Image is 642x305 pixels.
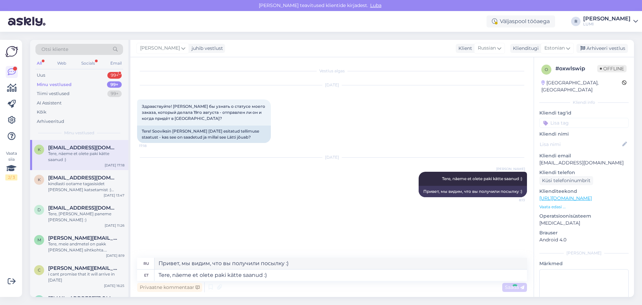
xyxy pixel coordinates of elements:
input: Lisa tag [539,118,629,128]
p: Kliendi tag'id [539,109,629,117]
img: Askly Logo [5,45,18,58]
span: Tere, näeme et olete paki kätte saanud :) [442,176,522,181]
div: Tere, näeme et olete paki kätte saanud :) [48,151,124,163]
div: Vaata siia [5,150,17,180]
span: Estonian [544,45,565,52]
p: Operatsioonisüsteem [539,213,629,220]
div: Vestlus algas [137,68,527,74]
div: [DATE] 16:25 [104,283,124,288]
div: R [571,17,580,26]
span: Luba [368,2,384,8]
p: Kliendi email [539,152,629,159]
div: Minu vestlused [37,81,72,88]
div: Tere, [PERSON_NAME] paneme [PERSON_NAME] :) [48,211,124,223]
p: Klienditeekond [539,188,629,195]
div: kindlasti ootame tagasisidet [PERSON_NAME] katsetamist :) [PERSON_NAME] emailile [48,181,124,193]
p: [EMAIL_ADDRESS][DOMAIN_NAME] [539,159,629,166]
div: [PERSON_NAME] [539,250,629,256]
span: Здравствуйте! [PERSON_NAME] бы узнать о статусе моего заказа, который делала 19го августа - отпра... [142,104,266,121]
p: [MEDICAL_DATA] [539,220,629,227]
span: ksenija.korotecka@gmail.com [48,145,118,151]
a: [URL][DOMAIN_NAME] [539,195,592,201]
p: Kliendi telefon [539,169,629,176]
p: Brauser [539,229,629,236]
div: Klienditugi [510,45,539,52]
div: 2 / 3 [5,174,17,180]
span: maria.tammeaid@gmail.com [48,235,118,241]
p: Kliendi nimi [539,131,629,138]
div: Email [109,59,123,68]
div: Küsi telefoninumbrit [539,176,593,185]
span: o [545,67,548,72]
p: Märkmed [539,260,629,267]
p: Vaata edasi ... [539,204,629,210]
div: Socials [80,59,96,68]
div: All [35,59,43,68]
div: LUMI [583,21,631,27]
div: Tere! Sooviksin [PERSON_NAME] [DATE] esitatud tellimuse staatust - kas see on saadetud ja millal ... [137,126,271,143]
p: Android 4.0 [539,236,629,243]
span: 17:18 [139,143,164,148]
div: 99+ [107,72,122,79]
span: m [37,237,41,242]
div: juhib vestlust [189,45,223,52]
span: charles.alvarez@icloud.com [48,265,118,271]
span: krattt@hotmail.com [48,175,118,181]
a: [PERSON_NAME]LUMI [583,16,638,27]
span: Otsi kliente [41,46,68,53]
span: Russian [478,45,496,52]
div: [PERSON_NAME] [583,16,631,21]
div: [DATE] [137,82,527,88]
div: # oxwlswip [555,65,597,73]
div: Web [56,59,68,68]
div: [DATE] 11:26 [105,223,124,228]
div: Tiimi vestlused [37,90,70,97]
span: Offline [597,65,627,72]
span: k [38,147,41,152]
div: i cant promise that it will arrive in [DATE] [48,271,124,283]
span: [PERSON_NAME] [140,45,180,52]
div: [DATE] 8:19 [106,253,124,258]
div: Arhiveeri vestlus [576,44,628,53]
span: d [37,207,41,212]
div: Arhiveeritud [37,118,64,125]
div: [GEOGRAPHIC_DATA], [GEOGRAPHIC_DATA] [541,79,622,93]
div: Uus [37,72,45,79]
div: AI Assistent [37,100,62,106]
div: Tere, meie andmetel on pakk [PERSON_NAME] sihtkohta. [PERSON_NAME] teile ka pakikoodi : 003643004... [48,241,124,253]
div: [DATE] 13:47 [104,193,124,198]
div: Kliendi info [539,99,629,105]
span: [PERSON_NAME] [496,166,525,171]
span: 8:13 [500,198,525,203]
div: Väljaspool tööaega [487,15,555,27]
span: kadrimetspalu@gmail.com [48,295,118,301]
div: 99+ [107,81,122,88]
span: dianavillanen@gmail.com [48,205,118,211]
div: Привет, мы видим, что вы получили посылку :) [419,186,527,197]
span: c [38,268,41,273]
div: [DATE] 17:18 [105,163,124,168]
div: Klient [456,45,472,52]
div: 99+ [107,90,122,97]
span: Minu vestlused [64,130,94,136]
span: k [38,177,41,182]
input: Lisa nimi [540,141,621,148]
div: Kõik [37,109,46,116]
div: [DATE] [137,154,527,160]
